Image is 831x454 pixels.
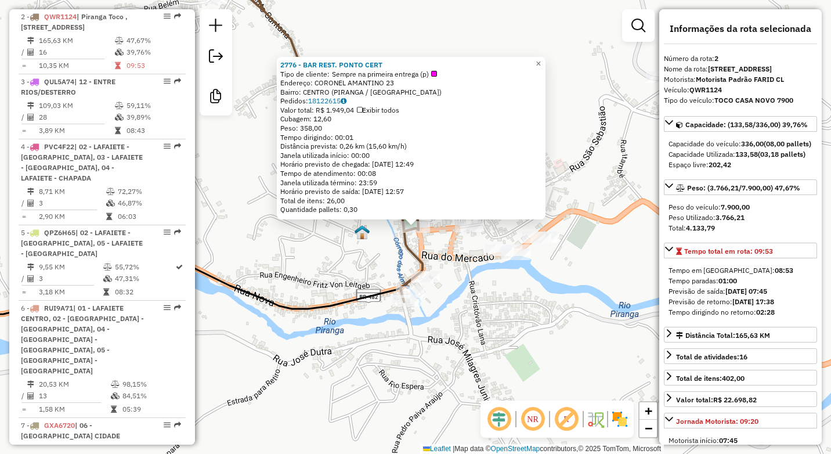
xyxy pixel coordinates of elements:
[676,352,747,361] span: Total de atividades:
[164,421,171,428] em: Opções
[38,46,114,58] td: 16
[676,395,757,405] div: Valor total:
[174,304,181,311] em: Rota exportada
[21,421,120,440] span: 7 -
[38,273,103,284] td: 3
[280,142,542,151] div: Distância prevista: 0,26 km (15,60 km/h)
[664,197,817,238] div: Peso: (3.766,21/7.900,00) 47,67%
[174,13,181,20] em: Rota exportada
[126,100,181,111] td: 59,11%
[485,244,514,256] div: Atividade não roteirizada - BAR E REST AVENIDA
[664,179,817,195] a: Peso: (3.766,21/7.900,00) 47,67%
[21,77,115,96] span: 3 -
[764,139,811,148] strong: (08,00 pallets)
[27,102,34,109] i: Distância Total
[639,420,657,437] a: Zoom out
[27,188,34,195] i: Distância Total
[357,106,399,114] span: Exibir todos
[639,402,657,420] a: Zoom in
[664,64,817,74] div: Nome da rota:
[164,78,171,85] em: Opções
[664,74,817,85] div: Motorista:
[775,266,793,275] strong: 08:53
[117,186,180,197] td: 72,27%
[21,304,144,375] span: | 01 - LAFAIETE CENTRO, 02 - [GEOGRAPHIC_DATA] - [GEOGRAPHIC_DATA], 04 - [GEOGRAPHIC_DATA] - [GEO...
[669,139,812,149] div: Capacidade do veículo:
[684,247,773,255] span: Tempo total em rota: 09:53
[610,410,629,428] img: Exibir/Ocultar setores
[21,304,144,375] span: 6 -
[38,186,106,197] td: 8,71 KM
[126,46,181,58] td: 39,76%
[586,410,605,428] img: Fluxo de ruas
[280,78,542,88] div: Endereço: CORONEL AMANTINO 23
[664,116,817,132] a: Capacidade: (133,58/336,00) 39,76%
[708,64,772,73] strong: [STREET_ADDRESS]
[117,211,180,222] td: 06:03
[38,390,110,402] td: 13
[420,444,664,454] div: Map data © contributors,© 2025 TomTom, Microsoft
[669,265,812,276] div: Tempo em [GEOGRAPHIC_DATA]:
[27,37,34,44] i: Distância Total
[115,102,124,109] i: % de utilização do peso
[103,289,109,296] i: Tempo total em rota
[718,276,737,285] strong: 01:00
[280,178,542,188] div: Janela utilizada término: 23:59
[44,12,77,21] span: QWR1124
[664,370,817,385] a: Total de itens:402,00
[204,45,227,71] a: Exportar sessão
[280,114,542,124] div: Cubagem: 12,60
[423,445,451,453] a: Leaflet
[38,197,106,209] td: 3
[522,232,551,243] div: Atividade não roteirizada - ANTONIO CARLOS
[716,213,745,222] strong: 3.766,21
[722,374,745,383] strong: 402,00
[669,307,812,318] div: Tempo dirigindo no retorno:
[756,308,775,316] strong: 02:28
[44,77,74,86] span: QUL5A74
[280,106,542,115] div: Valor total: R$ 1.949,04
[669,212,812,223] div: Peso Utilizado:
[21,228,143,258] span: | 02 - LAFAIETE - [GEOGRAPHIC_DATA], 05 - LAFAIETE - [GEOGRAPHIC_DATA]
[280,196,542,206] div: Total de itens: 26,00
[114,273,175,284] td: 47,31%
[669,160,812,170] div: Espaço livre:
[491,445,540,453] a: OpenStreetMap
[664,95,817,106] div: Tipo do veículo:
[126,125,181,136] td: 08:43
[106,188,115,195] i: % de utilização do peso
[38,111,114,123] td: 28
[280,70,542,79] div: Tipo de cliente:
[21,12,128,31] span: 2 -
[27,114,34,121] i: Total de Atividades
[27,264,34,271] i: Distância Total
[122,379,180,390] td: 98,15%
[164,229,171,236] em: Opções
[38,286,103,298] td: 3,18 KM
[111,381,120,388] i: % de utilização do peso
[280,133,542,142] div: Tempo dirigindo: 00:01
[106,200,115,207] i: % de utilização da cubagem
[21,197,27,209] td: /
[126,60,181,71] td: 09:53
[126,35,181,46] td: 47,67%
[725,287,767,296] strong: [DATE] 07:45
[174,421,181,428] em: Rota exportada
[664,348,817,364] a: Total de atividades:16
[687,183,800,192] span: Peso: (3.766,21/7.900,00) 47,67%
[115,127,121,134] i: Tempo total em rota
[280,160,542,169] div: Horário previsto de chegada: [DATE] 12:49
[455,221,484,232] div: Atividade não roteirizada - COMERCIAL CARDOSO VI
[122,390,180,402] td: 84,51%
[21,403,27,415] td: =
[664,413,817,428] a: Jornada Motorista: 09:20
[27,200,34,207] i: Total de Atividades
[676,330,770,341] div: Distância Total:
[453,445,454,453] span: |
[111,406,117,413] i: Tempo total em rota
[645,421,652,435] span: −
[645,403,652,418] span: +
[114,286,175,298] td: 08:32
[669,149,812,160] div: Capacidade Utilizada:
[686,224,715,232] strong: 4.133,79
